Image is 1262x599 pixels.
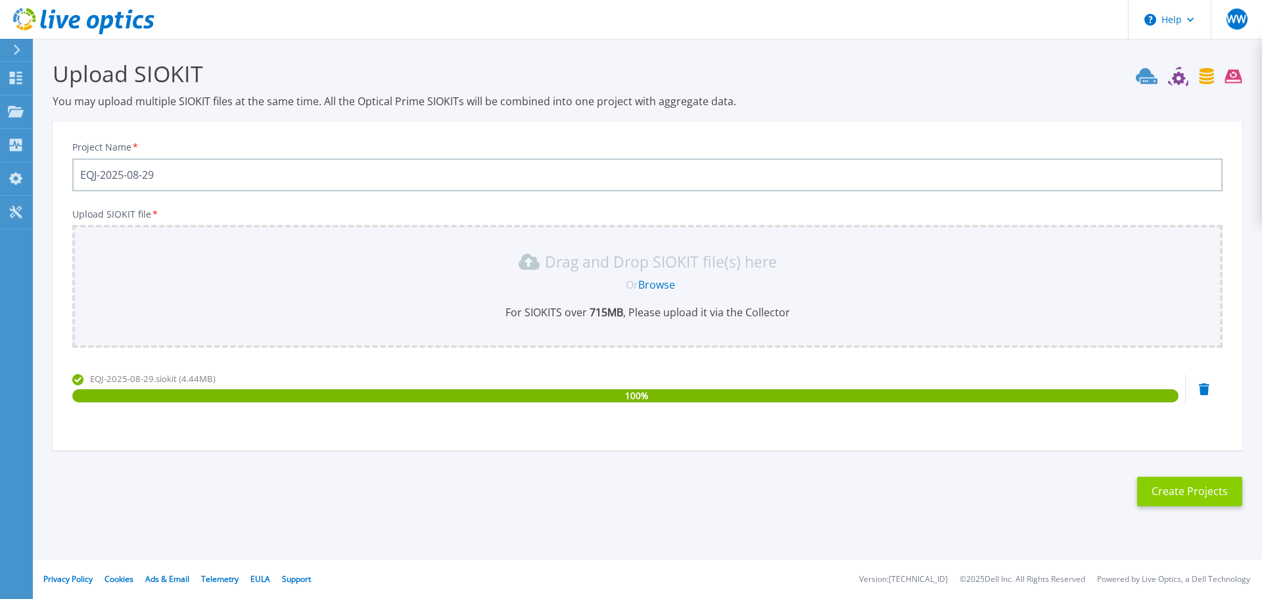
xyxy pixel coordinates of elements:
a: Privacy Policy [43,573,93,585]
a: Telemetry [201,573,239,585]
button: Create Projects [1137,477,1242,506]
a: Browse [638,277,675,292]
b: 715 MB [587,305,623,320]
a: Cookies [105,573,133,585]
h3: Upload SIOKIT [53,59,1242,89]
div: Drag and Drop SIOKIT file(s) here OrBrowseFor SIOKITS over 715MB, Please upload it via the Collector [80,251,1215,320]
span: Or [626,277,638,292]
p: Drag and Drop SIOKIT file(s) here [545,255,777,268]
a: EULA [250,573,270,585]
li: © 2025 Dell Inc. All Rights Reserved [960,575,1085,584]
p: For SIOKITS over , Please upload it via the Collector [80,305,1215,320]
p: You may upload multiple SIOKIT files at the same time. All the Optical Prime SIOKITs will be comb... [53,94,1242,108]
a: Ads & Email [145,573,189,585]
p: Upload SIOKIT file [72,209,1223,220]
label: Project Name [72,143,139,152]
li: Powered by Live Optics, a Dell Technology [1097,575,1250,584]
input: Enter Project Name [72,158,1223,191]
a: Support [282,573,311,585]
span: 100 % [625,389,648,402]
span: EQJ-2025-08-29.siokit (4.44MB) [90,373,216,385]
span: WW [1227,14,1246,24]
li: Version: [TECHNICAL_ID] [859,575,948,584]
